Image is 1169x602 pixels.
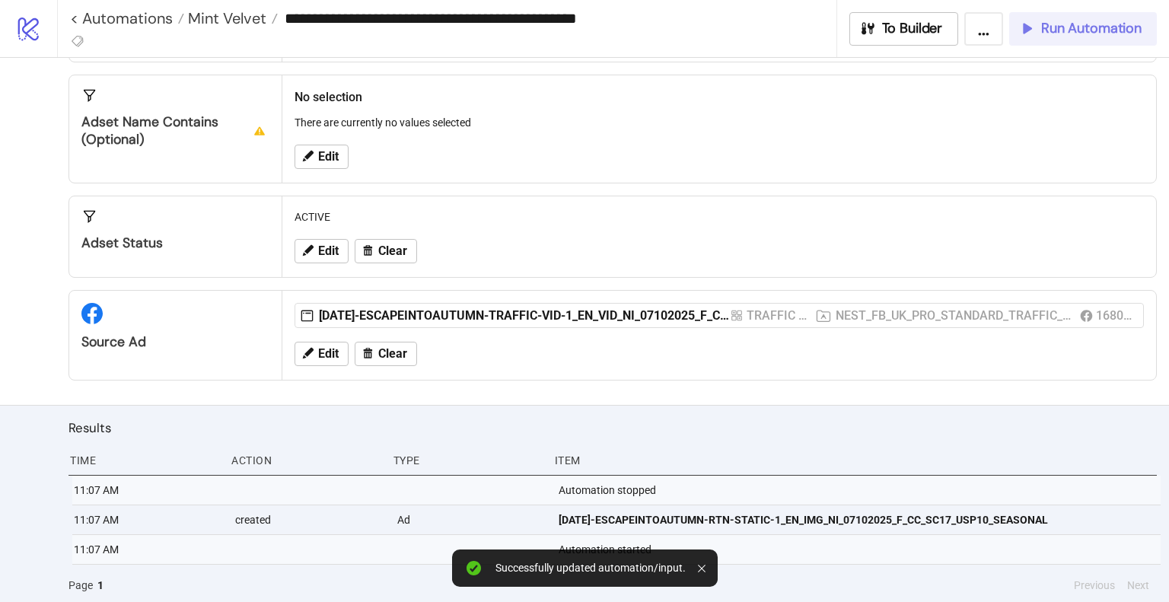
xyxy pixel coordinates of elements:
[836,306,1074,325] div: NEST_FB_UK_PRO_STANDARD_TRAFFIC_CAMPAIGNBUILDER.
[318,244,339,258] span: Edit
[1009,12,1157,46] button: Run Automation
[234,505,384,534] div: created
[1096,306,1134,325] div: 16809426
[93,577,108,594] button: 1
[68,418,1157,438] h2: Results
[318,347,339,361] span: Edit
[184,11,278,26] a: Mint Velvet
[72,535,223,564] div: 11:07 AM
[295,342,349,366] button: Edit
[355,342,417,366] button: Clear
[557,535,1161,564] div: Automation started
[882,20,943,37] span: To Builder
[68,577,93,594] span: Page
[559,511,1048,528] span: [DATE]-ESCAPEINTOAUTUMN-RTN-STATIC-1_EN_IMG_NI_07102025_F_CC_SC17_USP10_SEASONAL
[849,12,959,46] button: To Builder
[378,347,407,361] span: Clear
[288,202,1150,231] div: ACTIVE
[81,333,269,351] div: Source Ad
[392,446,543,475] div: Type
[72,505,223,534] div: 11:07 AM
[318,150,339,164] span: Edit
[495,562,686,575] div: Successfully updated automation/input.
[553,446,1157,475] div: Item
[295,114,1144,131] p: There are currently no values selected
[1123,577,1154,594] button: Next
[70,11,184,26] a: < Automations
[230,446,381,475] div: Action
[355,239,417,263] button: Clear
[378,244,407,258] span: Clear
[747,306,809,325] div: TRAFFIC - UK - 3
[557,476,1161,505] div: Automation stopped
[72,476,223,505] div: 11:07 AM
[319,307,730,324] div: [DATE]-ESCAPEINTOAUTUMN-TRAFFIC-VID-1_EN_VID_NI_07102025_F_CC_SC24_USP10_SEASONAL
[184,8,266,28] span: Mint Velvet
[68,446,219,475] div: Time
[295,88,1144,107] h2: No selection
[559,505,1150,534] a: [DATE]-ESCAPEINTOAUTUMN-RTN-STATIC-1_EN_IMG_NI_07102025_F_CC_SC17_USP10_SEASONAL
[964,12,1003,46] button: ...
[1041,20,1142,37] span: Run Automation
[295,239,349,263] button: Edit
[81,234,269,252] div: Adset Status
[1069,577,1120,594] button: Previous
[81,113,269,148] div: Adset Name contains (optional)
[295,145,349,169] button: Edit
[396,505,546,534] div: Ad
